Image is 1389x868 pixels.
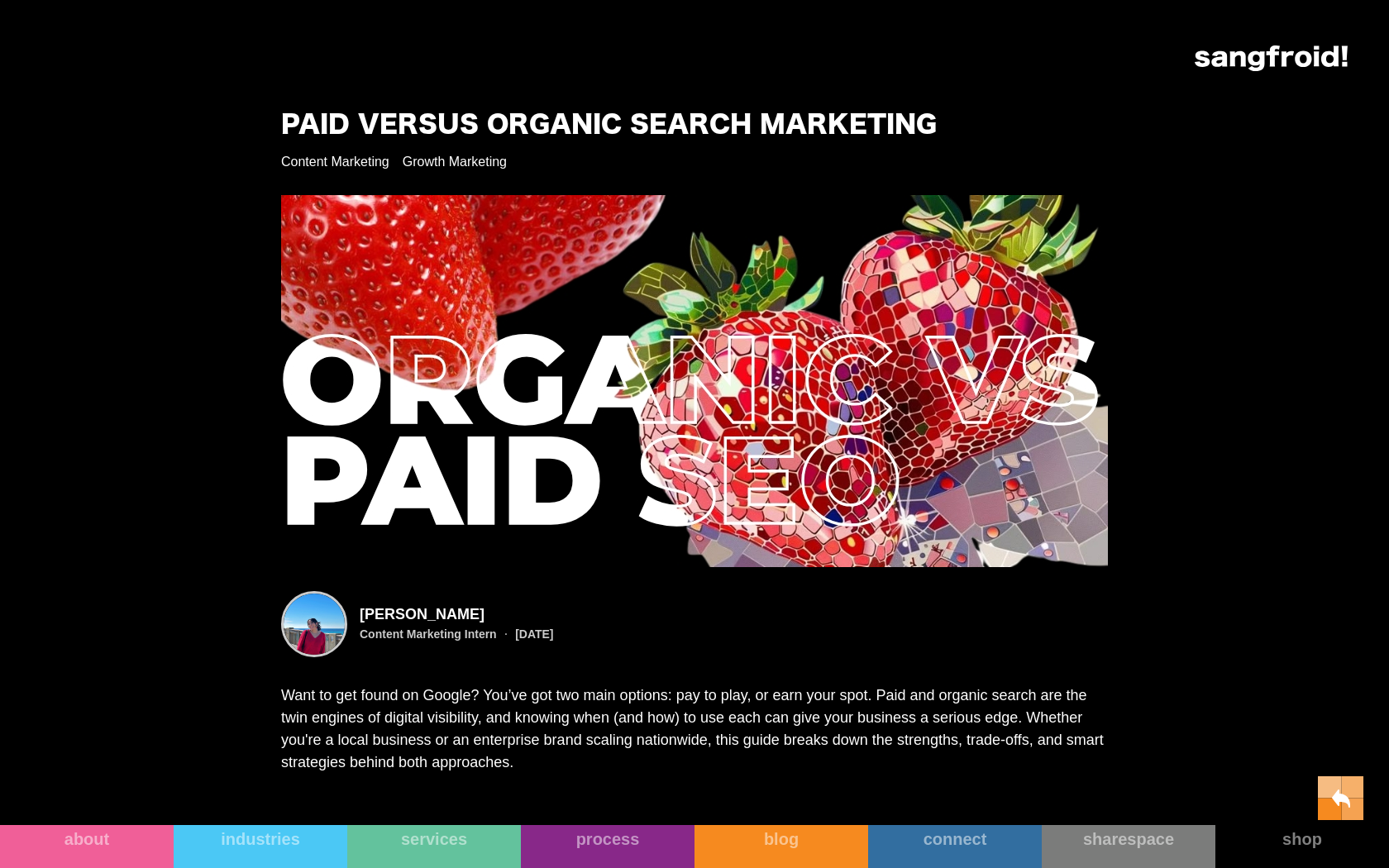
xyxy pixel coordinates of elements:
[1042,829,1215,849] div: sharespace
[174,829,347,849] div: industries
[1215,829,1389,849] div: shop
[1195,45,1348,71] img: logo
[1318,776,1364,820] img: This is an image of a orange square button.
[497,626,515,642] div: ·
[403,154,507,170] div: Growth Marketing
[521,829,694,849] div: process
[360,606,554,622] a: [PERSON_NAME]
[281,154,389,170] div: Content Marketing
[347,829,521,849] div: services
[281,112,937,141] h1: Paid Versus Organic Search Marketing
[281,782,1108,804] p: ‍
[515,628,553,640] div: [DATE]
[281,684,1108,774] p: Want to get found on Google? You’ve got two main options: pay to play, or earn your spot. Paid an...
[868,829,1042,849] div: connect
[694,829,868,849] div: blog
[360,628,497,640] div: Content Marketing Intern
